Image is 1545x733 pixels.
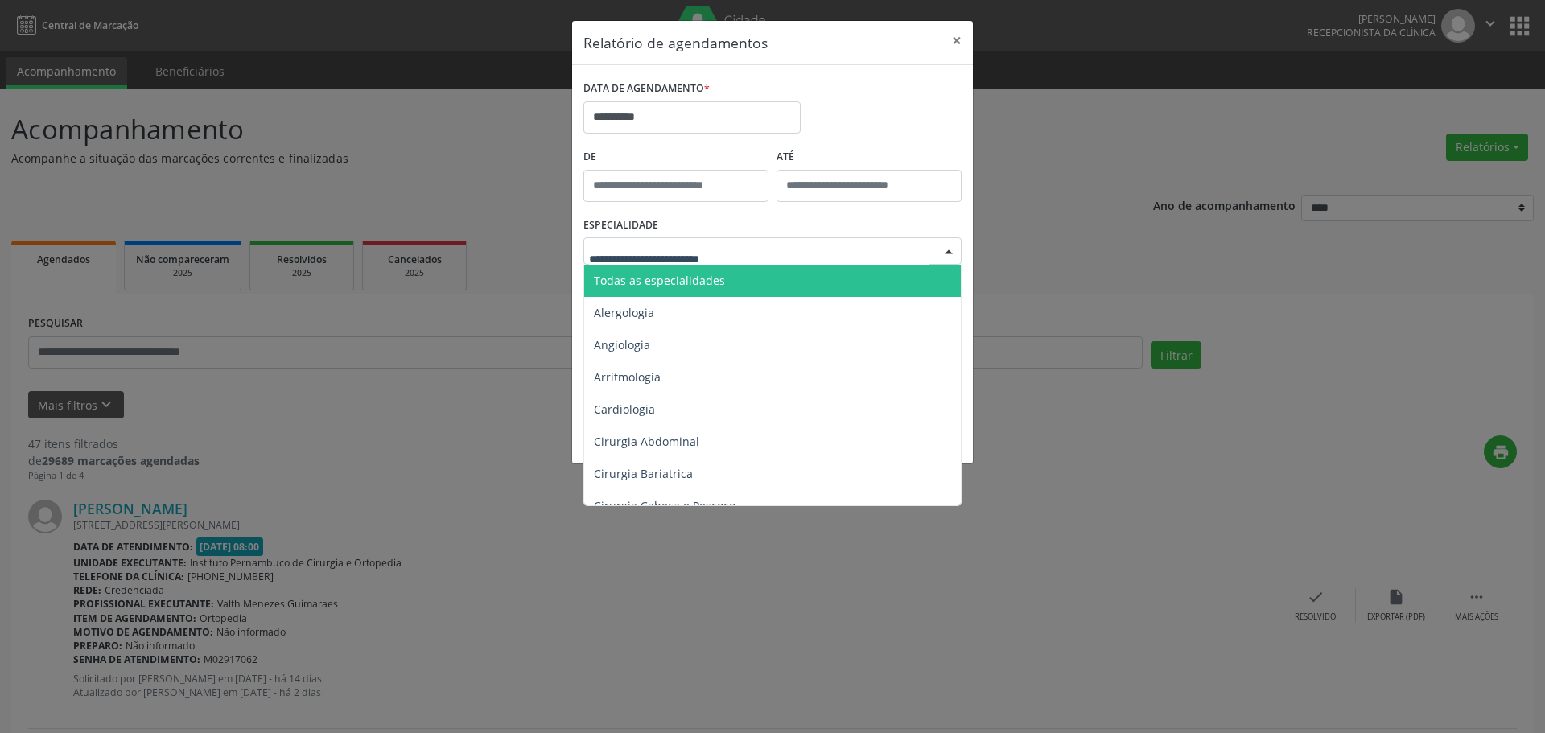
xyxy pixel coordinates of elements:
[594,402,655,417] span: Cardiologia
[594,305,654,320] span: Alergologia
[777,145,962,170] label: ATÉ
[941,21,973,60] button: Close
[583,213,658,238] label: ESPECIALIDADE
[583,145,768,170] label: De
[594,434,699,449] span: Cirurgia Abdominal
[594,466,693,481] span: Cirurgia Bariatrica
[594,369,661,385] span: Arritmologia
[594,498,735,513] span: Cirurgia Cabeça e Pescoço
[583,32,768,53] h5: Relatório de agendamentos
[594,337,650,352] span: Angiologia
[594,273,725,288] span: Todas as especialidades
[583,76,710,101] label: DATA DE AGENDAMENTO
